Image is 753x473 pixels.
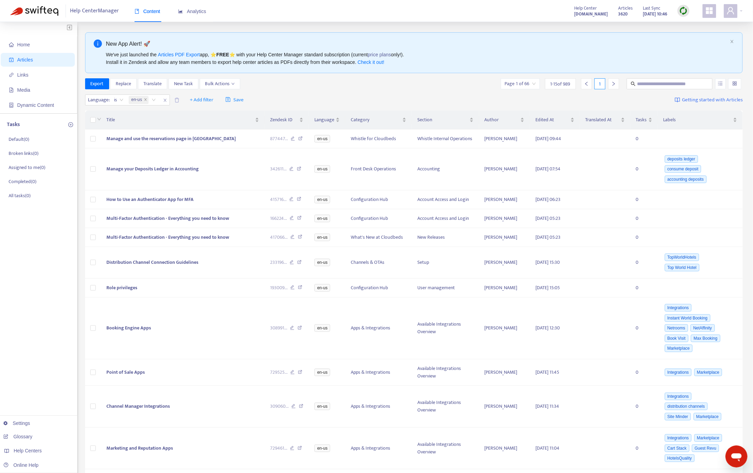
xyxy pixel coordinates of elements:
iframe: Button to launch messaging window [726,446,748,468]
th: Category [345,111,412,129]
span: distribution channels [665,403,708,410]
span: [DATE] 11:04 [535,444,559,452]
th: Translated At [580,111,630,129]
td: Configuration Hub [345,279,412,297]
td: Accounting [412,148,479,190]
span: Labels [663,116,732,124]
span: Integrations [665,369,692,376]
button: unordered-list [715,78,726,89]
span: [DATE] 07:54 [535,165,560,173]
span: [DATE] 05:23 [535,233,560,241]
p: Tasks [7,121,20,129]
th: Edited At [530,111,580,129]
span: 877447 ... [270,135,288,143]
a: Glossary [3,434,32,439]
span: Top World Hotel [665,264,699,271]
span: Integrations [665,304,692,312]
td: Front Desk Operations [345,148,412,190]
td: Apps & Integrations [345,428,412,470]
span: close [730,40,734,44]
th: Labels [658,111,743,129]
span: Tasks [636,116,647,124]
td: Apps & Integrations [345,386,412,428]
td: [PERSON_NAME] [479,247,530,279]
span: Section [417,116,468,124]
span: 308991 ... [270,324,287,332]
span: right [611,81,616,86]
div: New App Alert! 🚀 [106,40,728,48]
span: Guest Revu [692,444,719,452]
span: Media [17,87,30,93]
td: 0 [630,190,658,209]
span: Book Visit [665,335,688,342]
span: New Task [174,80,193,88]
td: [PERSON_NAME] [479,359,530,386]
span: [DATE] 12:30 [535,324,560,332]
span: [DATE] 15:05 [535,284,560,292]
span: 309060 ... [270,403,289,410]
span: en-us [314,444,330,452]
td: User management [412,279,479,297]
span: Manage your Deposits Ledger in Accounting [106,165,199,173]
th: Tasks [630,111,658,129]
span: [DATE] 15:30 [535,258,560,266]
td: 0 [630,279,658,297]
span: Marketplace [694,413,721,420]
p: Broken links ( 0 ) [9,150,38,157]
span: 729461 ... [270,444,287,452]
span: accounting deposits [665,176,707,183]
span: Replace [116,80,131,88]
span: close [161,96,170,104]
td: 0 [630,297,658,360]
button: Translate [138,78,167,89]
span: en-us [314,324,330,332]
span: consume deposit [665,165,702,173]
span: Dynamic Content [17,102,54,108]
span: Point of Sale Apps [106,368,145,376]
span: Multi-Factor Authentication - Everything you need to know [106,233,229,241]
td: Channels & OTAs [345,247,412,279]
span: appstore [705,7,714,15]
span: Channel Manager Integrations [106,402,170,410]
span: Instant World Booking [665,314,710,322]
span: Cart Stack [665,444,690,452]
span: Booking Engine Apps [106,324,151,332]
span: How to Use an Authenticator App for MFA [106,195,194,203]
span: 342611 ... [270,165,287,173]
span: 1 - 15 of 989 [551,80,570,88]
span: en-us [314,259,330,266]
span: [DATE] 09:44 [535,135,561,143]
span: Manage and use the reservations page in [GEOGRAPHIC_DATA] [106,135,236,143]
span: Translated At [586,116,619,124]
span: search [631,81,636,86]
span: [DATE] 11:34 [535,402,559,410]
td: Apps & Integrations [345,297,412,360]
strong: 3620 [618,10,628,18]
span: Site Minder [665,413,691,420]
td: Available Integrations Overview [412,386,479,428]
td: 0 [630,247,658,279]
a: Online Help [3,462,38,468]
td: [PERSON_NAME] [479,148,530,190]
p: All tasks ( 0 ) [9,192,31,199]
span: area-chart [178,9,183,14]
img: image-link [675,97,680,103]
span: Getting started with Articles [682,96,743,104]
th: Title [101,111,264,129]
a: [DOMAIN_NAME] [574,10,608,18]
span: Integrations [665,434,692,442]
span: Author [485,116,519,124]
span: deposits ledger [665,155,698,163]
span: HotelsQuality [665,454,695,462]
span: [DATE] 05:23 [535,214,560,222]
span: Multi-Factor Authentication - Everything you need to know [106,214,229,222]
button: Export [85,78,109,89]
span: link [9,72,14,77]
span: Title [106,116,253,124]
p: Completed ( 0 ) [9,178,36,185]
span: container [9,103,14,108]
span: Marketplace [694,369,722,376]
td: 0 [630,428,658,470]
span: left [584,81,589,86]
